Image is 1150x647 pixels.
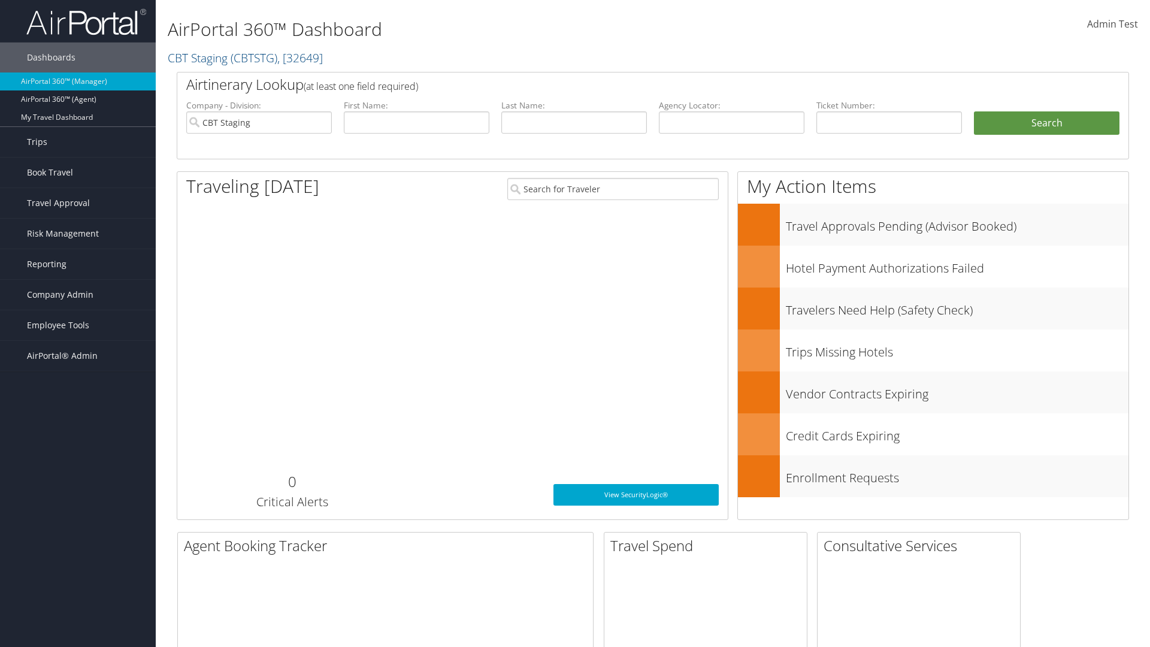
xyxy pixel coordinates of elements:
h1: AirPortal 360™ Dashboard [168,17,815,42]
a: CBT Staging [168,50,323,66]
span: Book Travel [27,158,73,188]
h2: Airtinerary Lookup [186,74,1040,95]
span: Reporting [27,249,66,279]
span: Employee Tools [27,310,89,340]
h3: Travelers Need Help (Safety Check) [786,296,1128,319]
a: Admin Test [1087,6,1138,43]
span: Dashboards [27,43,75,72]
span: Admin Test [1087,17,1138,31]
label: Ticket Number: [816,99,962,111]
img: airportal-logo.png [26,8,146,36]
a: Trips Missing Hotels [738,329,1128,371]
button: Search [974,111,1119,135]
h3: Enrollment Requests [786,464,1128,486]
h3: Vendor Contracts Expiring [786,380,1128,403]
a: Vendor Contracts Expiring [738,371,1128,413]
a: Travelers Need Help (Safety Check) [738,288,1128,329]
a: Hotel Payment Authorizations Failed [738,246,1128,288]
h3: Critical Alerts [186,494,398,510]
span: Travel Approval [27,188,90,218]
span: , [ 32649 ] [277,50,323,66]
h2: Travel Spend [610,536,807,556]
a: Credit Cards Expiring [738,413,1128,455]
a: View SecurityLogic® [553,484,719,506]
h3: Hotel Payment Authorizations Failed [786,254,1128,277]
h1: My Action Items [738,174,1128,199]
span: ( CBTSTG ) [231,50,277,66]
h2: 0 [186,471,398,492]
h1: Traveling [DATE] [186,174,319,199]
h2: Consultative Services [824,536,1020,556]
label: Company - Division: [186,99,332,111]
a: Travel Approvals Pending (Advisor Booked) [738,204,1128,246]
span: Company Admin [27,280,93,310]
label: Last Name: [501,99,647,111]
span: (at least one field required) [304,80,418,93]
h2: Agent Booking Tracker [184,536,593,556]
input: Search for Traveler [507,178,719,200]
span: Risk Management [27,219,99,249]
label: First Name: [344,99,489,111]
h3: Trips Missing Hotels [786,338,1128,361]
span: Trips [27,127,47,157]
span: AirPortal® Admin [27,341,98,371]
h3: Travel Approvals Pending (Advisor Booked) [786,212,1128,235]
label: Agency Locator: [659,99,804,111]
a: Enrollment Requests [738,455,1128,497]
h3: Credit Cards Expiring [786,422,1128,445]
